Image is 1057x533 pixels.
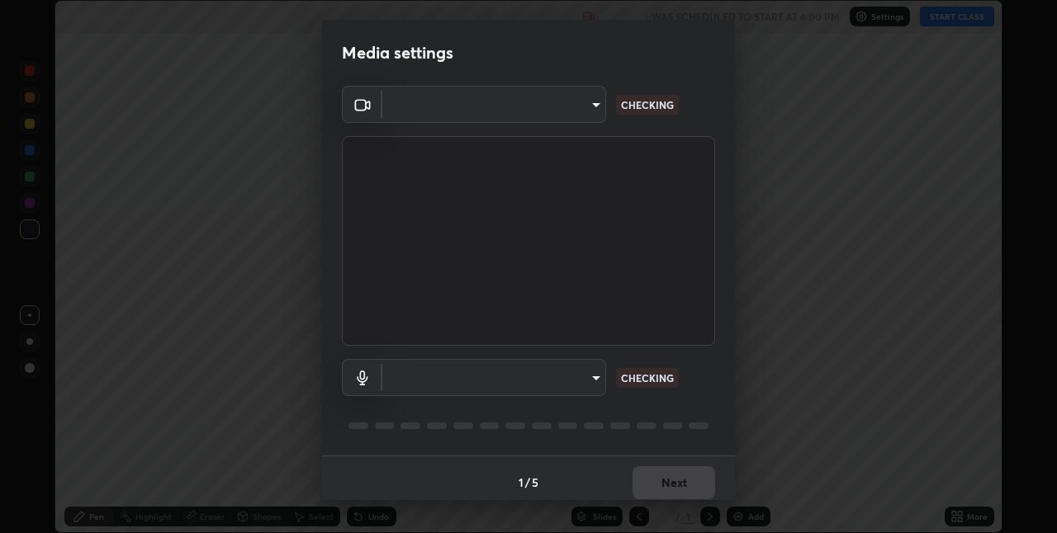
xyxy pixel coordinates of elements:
[621,370,674,385] p: CHECKING
[382,86,606,123] div: ​
[342,42,453,64] h2: Media settings
[525,474,530,491] h4: /
[382,359,606,396] div: ​
[519,474,524,491] h4: 1
[532,474,538,491] h4: 5
[621,97,674,112] p: CHECKING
